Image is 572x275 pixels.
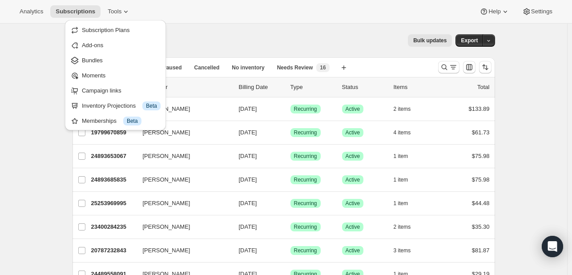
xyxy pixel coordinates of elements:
span: Subscriptions [56,8,95,15]
div: 20787232843[PERSON_NAME][DATE]SuccessRecurringSuccessActive3 items$81.87 [91,244,490,257]
span: 1 item [394,176,408,183]
span: Active [346,200,360,207]
button: Subscription Plans [68,23,163,37]
span: 4 items [394,129,411,136]
span: Active [346,223,360,231]
button: [PERSON_NAME] [137,102,226,116]
span: Active [346,176,360,183]
button: 1 item [394,197,418,210]
span: Analytics [20,8,43,15]
button: Bulk updates [408,34,452,47]
button: [PERSON_NAME] [137,173,226,187]
div: 24893653067[PERSON_NAME][DATE]SuccessRecurringSuccessActive1 item$75.98 [91,150,490,162]
span: 2 items [394,223,411,231]
span: Active [346,153,360,160]
span: [DATE] [239,105,257,112]
span: Moments [82,72,105,79]
span: Subscription Plans [82,27,130,33]
p: 20787232843 [91,246,136,255]
span: $44.48 [472,200,490,206]
span: [DATE] [239,153,257,159]
span: Help [488,8,500,15]
div: Items [394,83,438,92]
span: Settings [531,8,552,15]
span: Recurring [294,200,317,207]
span: Active [346,247,360,254]
button: Customize table column order and visibility [463,61,475,73]
button: 4 items [394,126,421,139]
span: Cancelled [194,64,220,71]
span: Bundles [82,57,103,64]
span: [DATE] [239,129,257,136]
span: Paused [163,64,182,71]
span: $133.89 [469,105,490,112]
div: 23400284235[PERSON_NAME][DATE]SuccessRecurringSuccessActive2 items$35.30 [91,221,490,233]
div: Inventory Projections [82,101,161,110]
span: Campaign links [82,87,121,94]
div: 19799670859[PERSON_NAME][DATE]SuccessRecurringSuccessActive4 items$61.73 [91,126,490,139]
span: 16 [320,64,326,71]
span: Recurring [294,223,317,231]
button: Tools [102,5,136,18]
button: Memberships [68,113,163,128]
span: 1 item [394,200,408,207]
div: 19658866763[PERSON_NAME][DATE]SuccessRecurringSuccessActive2 items$133.89 [91,103,490,115]
div: 25253969995[PERSON_NAME][DATE]SuccessRecurringSuccessActive1 item$44.48 [91,197,490,210]
button: Add-ons [68,38,163,52]
p: Customer [143,83,232,92]
p: Total [477,83,489,92]
button: Help [474,5,515,18]
button: Search and filter results [438,61,459,73]
span: Recurring [294,176,317,183]
button: 3 items [394,244,421,257]
div: Open Intercom Messenger [542,236,563,257]
span: Tools [108,8,121,15]
span: Beta [127,117,138,125]
span: $75.98 [472,176,490,183]
span: $61.73 [472,129,490,136]
span: [PERSON_NAME] [143,175,190,184]
span: 3 items [394,247,411,254]
span: Add-ons [82,42,103,49]
span: [DATE] [239,223,257,230]
p: 24893685835 [91,175,136,184]
span: Recurring [294,105,317,113]
span: Recurring [294,153,317,160]
div: Type [290,83,335,92]
button: Moments [68,68,163,82]
button: Inventory Projections [68,98,163,113]
span: No inventory [232,64,264,71]
span: [DATE] [239,176,257,183]
span: 2 items [394,105,411,113]
p: 25253969995 [91,199,136,208]
span: [PERSON_NAME] [143,246,190,255]
button: Export [455,34,483,47]
button: 1 item [394,150,418,162]
button: [PERSON_NAME] [137,196,226,210]
div: IDCustomerBilling DateTypeStatusItemsTotal [91,83,490,92]
span: Active [346,105,360,113]
button: 2 items [394,103,421,115]
div: 24893685835[PERSON_NAME][DATE]SuccessRecurringSuccessActive1 item$75.98 [91,174,490,186]
button: Analytics [14,5,48,18]
button: [PERSON_NAME] [137,149,226,163]
button: [PERSON_NAME] [137,243,226,258]
p: 23400284235 [91,222,136,231]
span: Active [346,129,360,136]
span: [PERSON_NAME] [143,199,190,208]
span: Bulk updates [413,37,447,44]
span: $35.30 [472,223,490,230]
button: 2 items [394,221,421,233]
span: [PERSON_NAME] [143,222,190,231]
button: [PERSON_NAME] [137,220,226,234]
span: $81.87 [472,247,490,254]
span: Recurring [294,247,317,254]
p: Billing Date [239,83,283,92]
span: Export [461,37,478,44]
span: Recurring [294,129,317,136]
span: Beta [146,102,157,109]
button: Bundles [68,53,163,67]
span: $75.98 [472,153,490,159]
span: [DATE] [239,247,257,254]
button: Create new view [337,61,351,74]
